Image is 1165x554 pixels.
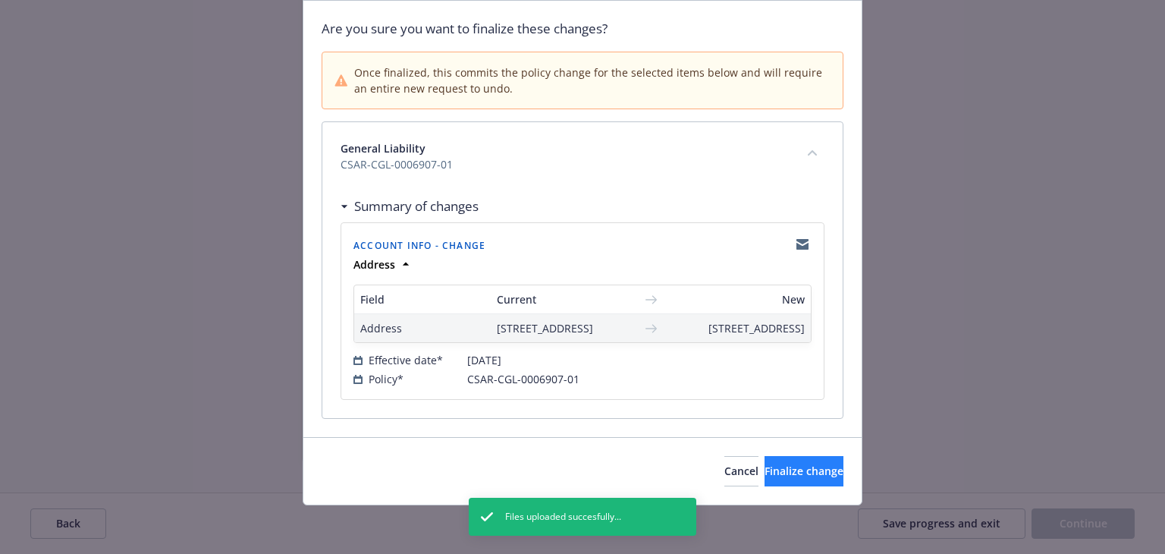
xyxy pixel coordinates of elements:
[369,371,404,387] span: Policy*
[369,352,443,368] span: Effective date*
[341,140,788,156] span: General Liability
[505,510,621,524] span: Files uploaded succesfully...
[724,464,758,478] span: Cancel
[353,257,395,272] strong: Address
[322,122,843,190] div: General LiabilityCSAR-CGL-0006907-01collapse content
[497,291,636,307] span: Current
[353,239,485,252] span: Account info - Change
[354,65,831,96] span: Once finalized, this commits the policy change for the selected items below and will require an e...
[793,235,812,253] a: copyLogging
[765,456,843,486] button: Finalize change
[708,320,805,336] span: [STREET_ADDRESS]
[341,197,479,216] div: Summary of changes
[497,320,636,336] span: [STREET_ADDRESS]
[322,19,843,39] span: Are you sure you want to finalize these changes?
[360,291,497,307] span: Field
[765,464,843,478] span: Finalize change
[666,291,805,307] span: New
[354,197,479,216] h3: Summary of changes
[467,371,579,387] span: CSAR-CGL-0006907-01
[341,156,788,172] span: CSAR-CGL-0006907-01
[724,456,758,486] button: Cancel
[467,352,501,368] span: [DATE]
[360,320,485,336] span: Address
[800,140,824,165] button: collapse content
